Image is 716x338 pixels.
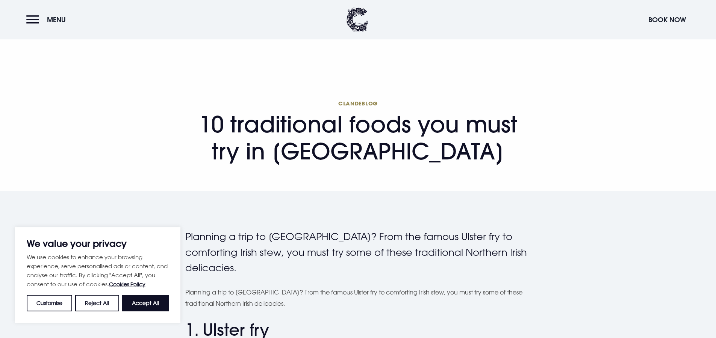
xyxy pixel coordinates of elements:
p: Planning a trip to [GEOGRAPHIC_DATA]? From the famous Ulster fry to comforting Irish stew, you mu... [185,229,531,276]
p: Planning a trip to [GEOGRAPHIC_DATA]? From the famous Ulster fry to comforting Irish stew, you mu... [185,287,531,309]
p: We use cookies to enhance your browsing experience, serve personalised ads or content, and analys... [27,252,169,289]
button: Book Now [645,12,690,28]
div: We value your privacy [15,227,180,323]
button: Menu [26,12,70,28]
span: Clandeblog [185,100,531,107]
a: Cookies Policy [109,281,145,287]
h1: 10 traditional foods you must try in [GEOGRAPHIC_DATA] [185,100,531,165]
button: Customise [27,295,72,311]
button: Reject All [75,295,119,311]
button: Accept All [122,295,169,311]
p: We value your privacy [27,239,169,248]
img: Clandeboye Lodge [346,8,368,32]
span: Menu [47,15,66,24]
